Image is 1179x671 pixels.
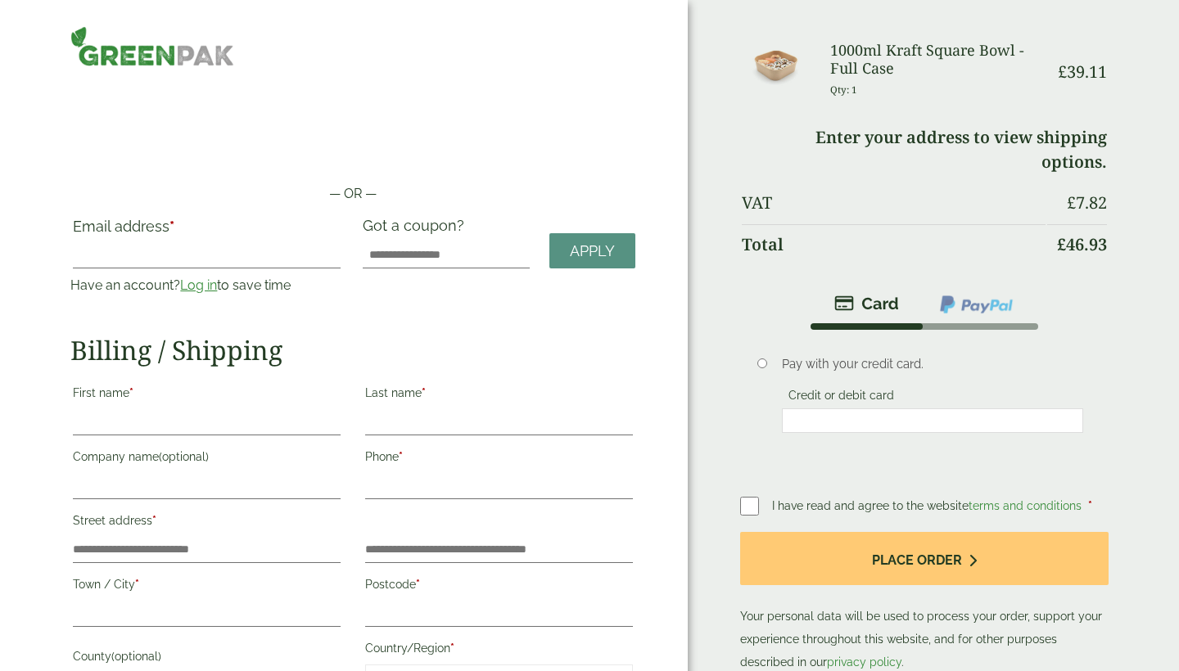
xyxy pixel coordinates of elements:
[742,118,1107,182] td: Enter your address to view shipping options.
[1088,499,1092,512] abbr: required
[830,42,1046,77] h3: 1000ml Kraft Square Bowl - Full Case
[1057,233,1066,255] span: £
[570,242,615,260] span: Apply
[938,294,1014,315] img: ppcp-gateway.png
[399,450,403,463] abbr: required
[1057,233,1107,255] bdi: 46.93
[70,132,635,164] iframe: Secure payment button frame
[740,532,1109,585] button: Place order
[1058,61,1107,83] bdi: 39.11
[830,83,857,96] small: Qty: 1
[70,26,234,66] img: GreenPak Supplies
[180,277,217,293] a: Log in
[416,578,420,591] abbr: required
[73,219,341,242] label: Email address
[70,335,635,366] h2: Billing / Shipping
[365,445,633,473] label: Phone
[73,573,341,601] label: Town / City
[73,445,341,473] label: Company name
[1067,191,1076,214] span: £
[450,642,454,655] abbr: required
[365,381,633,409] label: Last name
[969,499,1082,512] a: terms and conditions
[422,386,426,399] abbr: required
[129,386,133,399] abbr: required
[827,655,901,669] a: privacy policy
[73,381,341,409] label: First name
[70,184,635,204] p: — OR —
[152,514,156,527] abbr: required
[73,509,341,537] label: Street address
[772,499,1085,512] span: I have read and agree to the website
[549,233,635,268] a: Apply
[742,224,1046,264] th: Total
[742,183,1046,223] th: VAT
[782,389,901,407] label: Credit or debit card
[365,637,633,664] label: Country/Region
[1067,191,1107,214] bdi: 7.82
[135,578,139,591] abbr: required
[782,355,1083,373] p: Pay with your credit card.
[169,218,174,235] abbr: required
[365,573,633,601] label: Postcode
[834,294,899,313] img: stripe.png
[70,276,343,295] p: Have an account? to save time
[787,413,1078,428] iframe: Secure card payment input frame
[363,217,471,242] label: Got a coupon?
[159,450,209,463] span: (optional)
[111,650,161,663] span: (optional)
[1058,61,1067,83] span: £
